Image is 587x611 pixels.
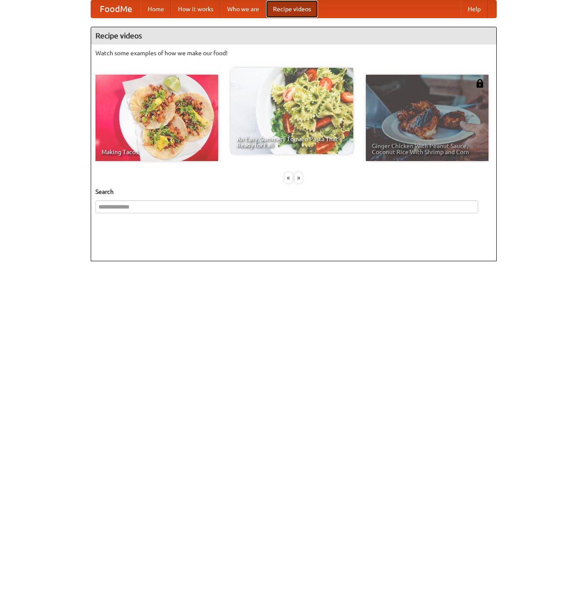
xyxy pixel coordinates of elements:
a: Home [141,0,171,18]
a: FoodMe [91,0,141,18]
span: An Easy, Summery Tomato Pasta That's Ready for Fall [237,136,347,148]
a: How it works [171,0,220,18]
p: Watch some examples of how we make our food! [95,49,492,57]
h5: Search [95,187,492,196]
a: An Easy, Summery Tomato Pasta That's Ready for Fall [231,68,353,154]
img: 483408.png [476,79,484,88]
span: Making Tacos [102,149,212,155]
a: Making Tacos [95,75,218,161]
a: Who we are [220,0,266,18]
div: « [285,172,292,183]
a: Help [461,0,488,18]
h4: Recipe videos [91,27,496,44]
a: Recipe videos [266,0,318,18]
div: » [295,172,302,183]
